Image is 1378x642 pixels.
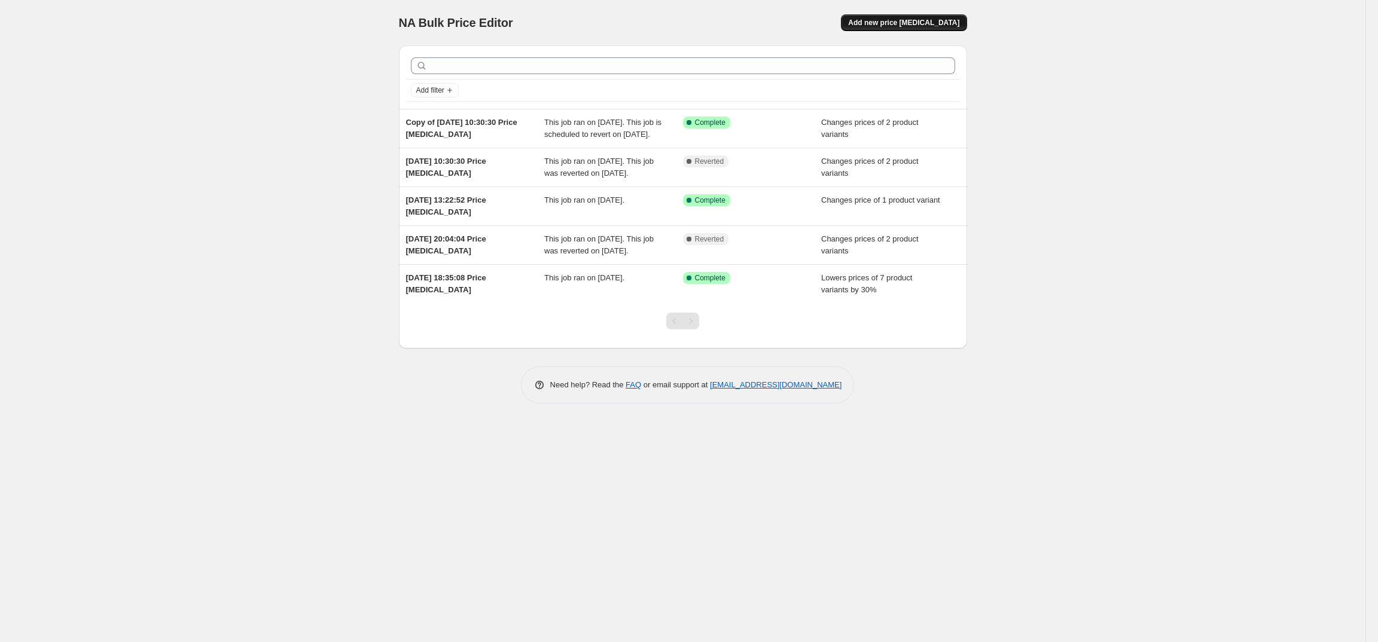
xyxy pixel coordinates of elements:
span: Changes price of 1 product variant [821,195,940,204]
span: This job ran on [DATE]. This job was reverted on [DATE]. [544,157,654,178]
span: NA Bulk Price Editor [399,16,513,29]
span: [DATE] 18:35:08 Price [MEDICAL_DATA] [406,273,486,294]
span: Reverted [695,157,724,166]
span: [DATE] 13:22:52 Price [MEDICAL_DATA] [406,195,486,216]
span: Lowers prices of 7 product variants by 30% [821,273,912,294]
button: Add filter [411,83,459,97]
span: Complete [695,118,725,127]
span: or email support at [641,380,710,389]
span: This job ran on [DATE]. This job was reverted on [DATE]. [544,234,654,255]
span: Changes prices of 2 product variants [821,234,919,255]
span: Changes prices of 2 product variants [821,157,919,178]
a: FAQ [626,380,641,389]
span: Changes prices of 2 product variants [821,118,919,139]
span: Complete [695,273,725,283]
span: This job ran on [DATE]. [544,273,624,282]
span: Copy of [DATE] 10:30:30 Price [MEDICAL_DATA] [406,118,517,139]
span: This job ran on [DATE]. [544,195,624,204]
a: [EMAIL_ADDRESS][DOMAIN_NAME] [710,380,842,389]
span: Add new price [MEDICAL_DATA] [848,18,959,27]
span: [DATE] 10:30:30 Price [MEDICAL_DATA] [406,157,486,178]
span: Complete [695,195,725,205]
span: Reverted [695,234,724,244]
nav: Pagination [666,313,699,329]
span: This job ran on [DATE]. This job is scheduled to revert on [DATE]. [544,118,661,139]
span: Need help? Read the [550,380,626,389]
span: [DATE] 20:04:04 Price [MEDICAL_DATA] [406,234,486,255]
span: Add filter [416,85,444,95]
button: Add new price [MEDICAL_DATA] [841,14,967,31]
